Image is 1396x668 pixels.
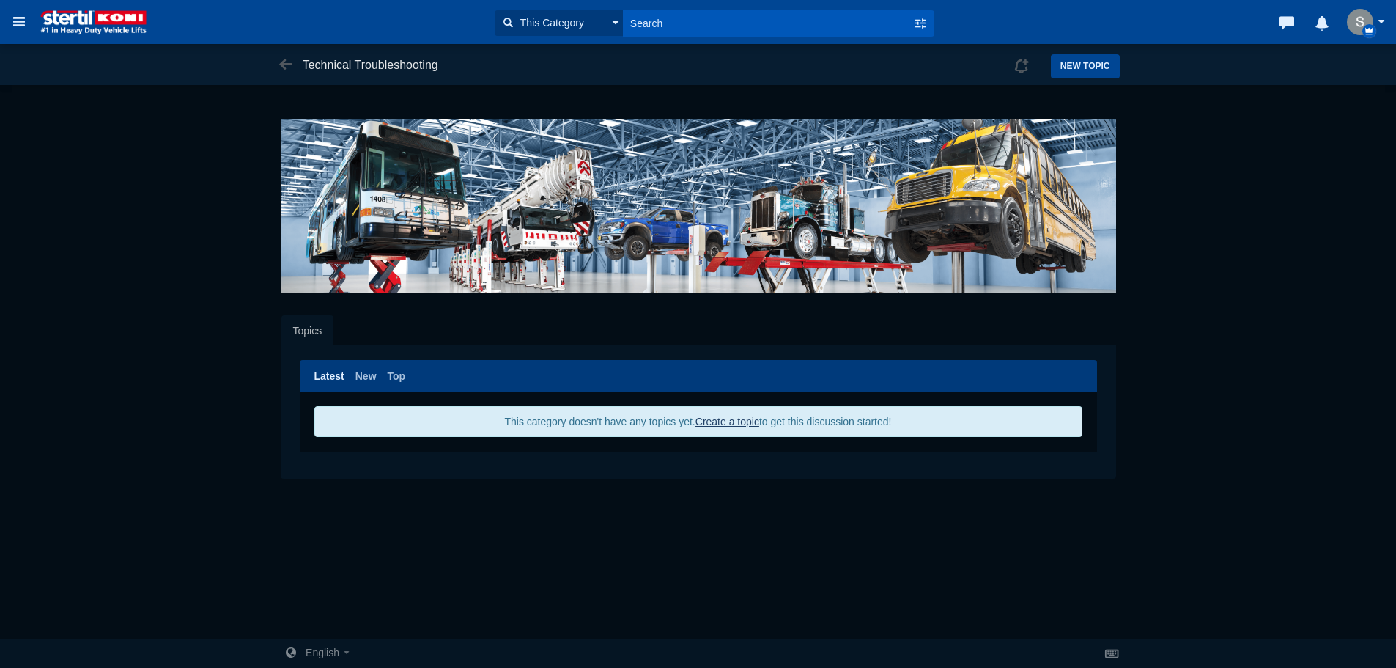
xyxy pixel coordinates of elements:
a: New [355,369,377,383]
button: This Category [495,10,623,36]
span: This category doesn't have any topics yet. to get this discussion started! [505,416,892,427]
a: Topics [281,315,334,346]
span: This Category [517,15,584,31]
span: New Topic [1060,61,1110,71]
input: Search [623,10,912,36]
span: Technical Troubleshooting [303,59,438,71]
a: Create a topic [695,416,759,427]
img: m1Iy0NEpautQ6BZAPxuVzHWYOIfC2+ampKesjmYNeL93vfWANUbihYy75Q4NYEkrIo0wAYikjQwEJAYgloYQ8ygQgljIyFJAQ... [1347,9,1373,35]
a: Top [388,369,406,383]
a: New Topic [1051,54,1120,78]
span: English [306,647,339,658]
a: Latest [314,369,344,383]
img: logo%20STERTIL%20KONIRGB300%20w%20white%20text.png [34,9,152,35]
